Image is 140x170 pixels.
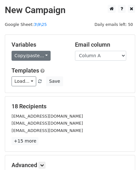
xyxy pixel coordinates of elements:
[12,67,39,74] a: Templates
[46,76,63,86] button: Save
[12,137,38,145] a: +15 more
[12,114,83,119] small: [EMAIL_ADDRESS][DOMAIN_NAME]
[12,121,83,126] small: [EMAIL_ADDRESS][DOMAIN_NAME]
[108,139,140,170] iframe: Chat Widget
[12,76,36,86] a: Load...
[92,22,135,27] a: Daily emails left: 50
[5,22,47,27] small: Google Sheet:
[34,22,47,27] a: 3\9\25
[12,128,83,133] small: [EMAIL_ADDRESS][DOMAIN_NAME]
[12,51,51,61] a: Copy/paste...
[12,162,128,169] h5: Advanced
[12,103,128,110] h5: 18 Recipients
[12,41,65,48] h5: Variables
[92,21,135,28] span: Daily emails left: 50
[5,5,135,16] h2: New Campaign
[75,41,129,48] h5: Email column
